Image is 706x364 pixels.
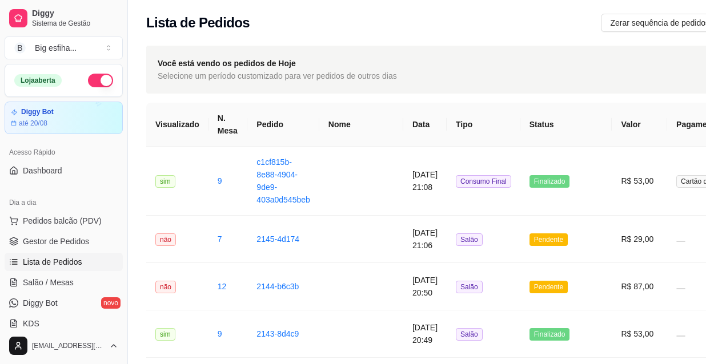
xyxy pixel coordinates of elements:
[23,318,39,329] span: KDS
[529,175,570,188] span: Finalizado
[155,233,176,246] span: não
[23,277,74,288] span: Salão / Mesas
[32,19,118,28] span: Sistema de Gestão
[403,263,447,310] td: [DATE] 20:50
[612,263,667,310] td: R$ 87,00
[247,103,319,147] th: Pedido
[529,233,568,246] span: Pendente
[218,176,222,185] a: 9
[5,161,123,180] a: Dashboard
[256,234,299,244] a: 2145-4d174
[256,282,299,291] a: 2144-b6c3b
[403,147,447,216] td: [DATE] 21:08
[158,59,296,68] strong: Você está vendo os pedidos de Hoje
[5,332,123,359] button: [EMAIL_ADDRESS][DOMAIN_NAME]
[612,147,667,216] td: R$ 53,00
[5,143,123,161] div: Acesso Rápido
[14,74,62,87] div: Loja aberta
[612,103,667,147] th: Valor
[14,42,26,54] span: B
[155,281,176,293] span: não
[218,282,227,291] a: 12
[5,253,123,271] a: Lista de Pedidos
[256,157,310,204] a: c1cf815b-8e88-4904-9de9-403a0d545beb
[403,216,447,263] td: [DATE] 21:06
[529,281,568,293] span: Pendente
[155,328,175,341] span: sim
[21,108,54,116] article: Diggy Bot
[5,102,123,134] a: Diggy Botaté 20/08
[19,119,47,128] article: até 20/08
[5,5,123,32] a: DiggySistema de Gestão
[5,37,123,59] button: Select a team
[32,341,105,350] span: [EMAIL_ADDRESS][DOMAIN_NAME]
[146,14,250,32] h2: Lista de Pedidos
[456,328,483,341] span: Salão
[529,328,570,341] span: Finalizado
[5,273,123,292] a: Salão / Mesas
[146,103,208,147] th: Visualizado
[155,175,175,188] span: sim
[5,232,123,250] a: Gestor de Pedidos
[5,314,123,333] a: KDS
[456,233,483,246] span: Salão
[23,236,89,247] span: Gestor de Pedidos
[23,215,102,227] span: Pedidos balcão (PDV)
[456,281,483,293] span: Salão
[23,256,82,268] span: Lista de Pedidos
[612,310,667,358] td: R$ 53,00
[403,310,447,358] td: [DATE] 20:49
[88,74,113,87] button: Alterar Status
[456,175,511,188] span: Consumo Final
[447,103,520,147] th: Tipo
[5,212,123,230] button: Pedidos balcão (PDV)
[218,234,222,244] a: 7
[208,103,248,147] th: N. Mesa
[5,193,123,212] div: Dia a dia
[319,103,403,147] th: Nome
[612,216,667,263] td: R$ 29,00
[256,329,299,338] a: 2143-8d4c9
[158,70,397,82] span: Selecione um período customizado para ver pedidos de outros dias
[520,103,612,147] th: Status
[32,9,118,19] span: Diggy
[403,103,447,147] th: Data
[23,165,62,176] span: Dashboard
[5,294,123,312] a: Diggy Botnovo
[23,297,58,309] span: Diggy Bot
[35,42,77,54] div: Big esfiha ...
[218,329,222,338] a: 9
